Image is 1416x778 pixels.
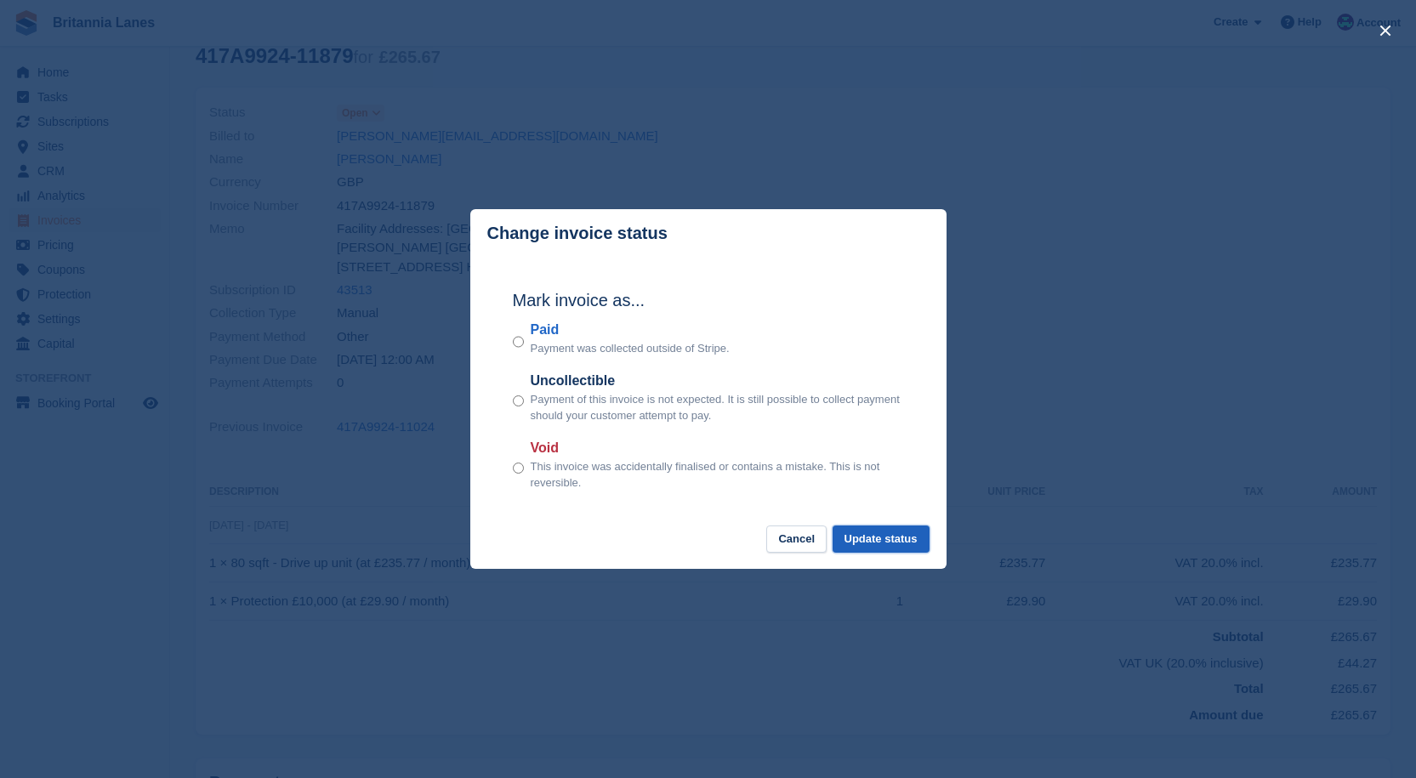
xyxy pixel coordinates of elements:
label: Paid [531,320,730,340]
p: Payment of this invoice is not expected. It is still possible to collect payment should your cust... [531,391,904,424]
button: Update status [833,525,930,554]
p: Payment was collected outside of Stripe. [531,340,730,357]
label: Void [531,438,904,458]
p: This invoice was accidentally finalised or contains a mistake. This is not reversible. [531,458,904,491]
p: Change invoice status [487,224,668,243]
label: Uncollectible [531,371,904,391]
button: Cancel [766,525,827,554]
button: close [1372,17,1399,44]
h2: Mark invoice as... [513,287,904,313]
